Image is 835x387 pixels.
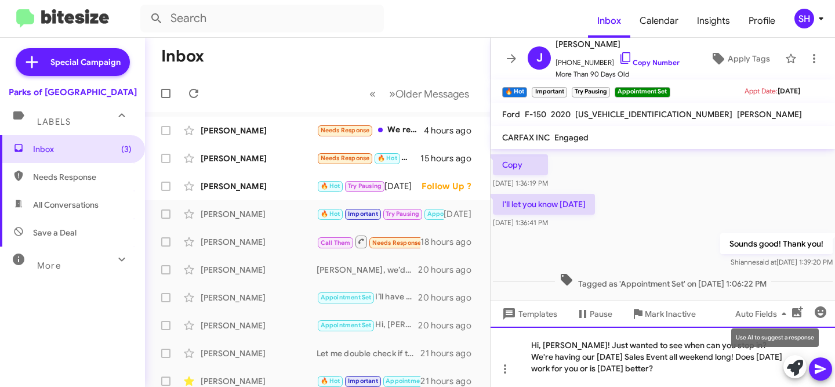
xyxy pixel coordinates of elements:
div: 21 hours ago [420,375,481,387]
div: We requested a quote via the internet - that is what we clicked on. [317,124,424,137]
span: Appointment Set [321,294,372,301]
button: Next [382,82,476,106]
span: Pause [590,303,612,324]
span: More Than 90 Days Old [556,68,680,80]
div: Hi, [PERSON_NAME]! Just wanted to see when can you stop in? We're having our [DATE] Sales Event a... [491,327,835,387]
div: [PERSON_NAME] [201,236,317,248]
div: [PERSON_NAME] [201,208,317,220]
small: 🔥 Hot [502,87,527,97]
div: 18 hours ago [420,236,481,248]
nav: Page navigation example [363,82,476,106]
a: Copy Number [619,58,680,67]
div: 20 hours ago [418,264,481,276]
span: CARFAX INC [502,132,550,143]
small: Try Pausing [572,87,610,97]
div: [PERSON_NAME] [201,348,317,359]
p: Copy [493,154,548,175]
div: Parks of [GEOGRAPHIC_DATA] [9,86,137,98]
span: 🔥 Hot [377,154,397,162]
div: Use AI to suggest a response [731,328,819,347]
div: Follow Up ? [422,180,481,192]
a: Inbox [588,4,630,38]
span: Call Them [321,239,351,247]
div: Yes, with the long weekend, we are doing our [DATE] sales Event and we’d love for you to take adv... [317,179,384,193]
div: Inbound Call [317,234,420,249]
a: Insights [688,4,739,38]
div: [PERSON_NAME] [201,375,317,387]
span: Special Campaign [50,56,121,68]
div: [PERSON_NAME] [201,153,317,164]
div: [PERSON_NAME] [201,180,317,192]
span: [DATE] 1:36:19 PM [493,179,548,187]
small: Appointment Set [615,87,670,97]
div: 15 hours ago [420,153,481,164]
button: Pause [567,303,622,324]
span: Important [348,377,378,385]
span: F-150 [525,109,546,120]
div: 21 hours ago [420,348,481,359]
span: Needs Response [33,171,132,183]
div: [DATE] [384,180,422,192]
button: Previous [362,82,383,106]
small: Important [532,87,567,97]
div: 4 hours ago [424,125,481,136]
div: Hi, [PERSON_NAME]! Let me work with my Managers on this for you. [317,319,418,332]
span: Important [348,210,378,218]
span: [PHONE_NUMBER] [556,51,680,68]
button: Templates [491,303,567,324]
div: [PERSON_NAME] [201,320,317,331]
input: Search [140,5,384,32]
span: Labels [37,117,71,127]
button: SH [785,9,822,28]
div: [DATE] [444,208,481,220]
div: 20 hours ago [418,292,481,303]
a: Profile [739,4,785,38]
span: Appointment Set [321,321,372,329]
span: [PERSON_NAME] [556,37,680,51]
span: Try Pausing [348,182,382,190]
span: Needs Response [321,126,370,134]
div: 20 hours ago [418,320,481,331]
div: I’ll have [PERSON_NAME] send that information to you. [317,291,418,304]
span: (3) [121,143,132,155]
span: said at [756,258,776,266]
span: [US_VEHICLE_IDENTIFICATION_NUMBER] [575,109,732,120]
div: [PERSON_NAME], we’d love to bring you in for an in person appraisal to get you the max value for ... [317,264,418,276]
span: Apply Tags [728,48,770,69]
span: Needs Response [372,239,422,247]
button: Apply Tags [700,48,779,69]
button: Mark Inactive [622,303,705,324]
p: I'll let you know [DATE] [493,194,595,215]
span: » [389,86,395,101]
span: Inbox [33,143,132,155]
span: Needs Response [321,154,370,162]
span: Save a Deal [33,227,77,238]
span: Appt Date: [745,86,778,95]
span: J [536,49,543,67]
a: Calendar [630,4,688,38]
span: Templates [500,303,557,324]
div: [PERSON_NAME] [201,125,317,136]
span: [DATE] 1:36:41 PM [493,218,548,227]
span: Engaged [554,132,589,143]
span: Try Pausing [386,210,419,218]
span: [PERSON_NAME] [737,109,802,120]
span: 🔥 Hot [321,182,340,190]
a: Special Campaign [16,48,130,76]
div: Let me double check if that offer is available! If it is, when can you stop in to discuss your op... [317,348,420,359]
span: More [37,261,61,271]
span: Tagged as 'Appointment Set' on [DATE] 1:06:22 PM [555,273,771,290]
span: Shianne [DATE] 1:39:20 PM [731,258,833,266]
button: Auto Fields [726,303,800,324]
div: Sounds good! Thank you! [317,207,444,220]
span: 2020 [551,109,571,120]
div: [PERSON_NAME] [201,264,317,276]
h1: Inbox [161,47,204,66]
p: Sounds good! Thank you! [720,233,833,254]
span: Ford [502,109,520,120]
span: Older Messages [395,88,469,100]
span: [DATE] [778,86,800,95]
